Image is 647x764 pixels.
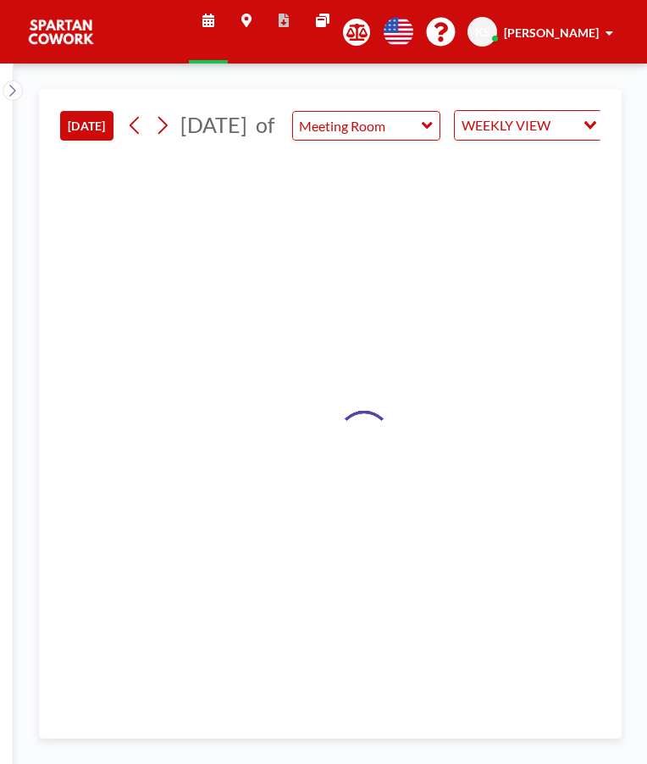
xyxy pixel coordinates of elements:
div: Search for option [455,111,601,140]
input: Search for option [556,114,573,136]
img: organization-logo [27,15,95,49]
button: [DATE] [60,111,113,141]
span: [DATE] [180,112,247,137]
span: [PERSON_NAME] [504,25,599,40]
input: Meeting Room [293,112,423,140]
span: WEEKLY VIEW [458,114,554,136]
span: KS [475,25,490,40]
span: of [256,112,274,138]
